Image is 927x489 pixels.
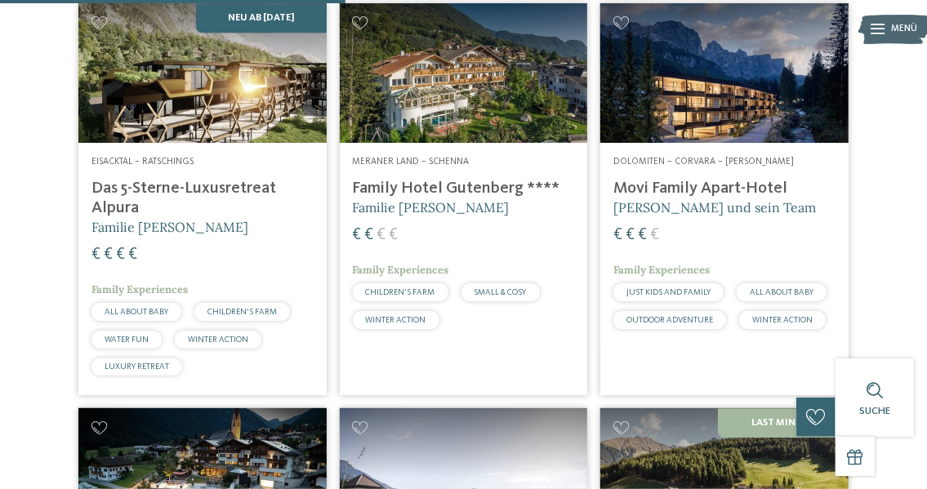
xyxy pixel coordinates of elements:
span: € [353,227,362,243]
span: Eisacktal – Ratschings [91,157,194,167]
span: Family Experiences [91,282,188,296]
a: Familienhotels gesucht? Hier findet ihr die besten! Neu ab [DATE] Eisacktal – Ratschings Das 5-St... [78,3,327,395]
span: [PERSON_NAME] und sein Team [613,199,816,216]
span: Meraner Land – Schenna [353,157,470,167]
img: Family Hotel Gutenberg **** [340,3,588,143]
span: CHILDREN’S FARM [207,308,277,316]
span: Dolomiten – Corvara – [PERSON_NAME] [613,157,794,167]
span: JUST KIDS AND FAMILY [626,288,711,296]
a: Familienhotels gesucht? Hier findet ihr die besten! Meraner Land – Schenna Family Hotel Gutenberg... [340,3,588,395]
span: SMALL & COSY [475,288,527,296]
span: € [650,227,659,243]
span: ALL ABOUT BABY [105,308,168,316]
span: € [638,227,647,243]
span: € [116,247,125,263]
span: € [377,227,386,243]
span: WATER FUN [105,336,149,344]
span: € [128,247,137,263]
span: € [613,227,622,243]
span: ALL ABOUT BABY [750,288,813,296]
a: Familienhotels gesucht? Hier findet ihr die besten! Dolomiten – Corvara – [PERSON_NAME] Movi Fami... [600,3,849,395]
img: Familienhotels gesucht? Hier findet ihr die besten! [78,3,327,143]
span: OUTDOOR ADVENTURE [626,316,713,324]
span: Familie [PERSON_NAME] [353,199,510,216]
img: Familienhotels gesucht? Hier findet ihr die besten! [600,3,849,143]
span: € [365,227,374,243]
span: € [626,227,635,243]
span: € [91,247,100,263]
span: Family Experiences [613,263,710,277]
span: Suche [859,406,890,416]
span: WINTER ACTION [752,316,813,324]
span: € [390,227,399,243]
h4: Family Hotel Gutenberg **** [353,179,575,198]
span: € [104,247,113,263]
span: WINTER ACTION [188,336,248,344]
span: WINTER ACTION [366,316,426,324]
h4: Das 5-Sterne-Luxusretreat Alpura [91,179,314,218]
span: Family Experiences [353,263,449,277]
span: CHILDREN’S FARM [366,288,435,296]
span: LUXURY RETREAT [105,362,169,371]
span: Familie [PERSON_NAME] [91,219,248,235]
h4: Movi Family Apart-Hotel [613,179,836,198]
